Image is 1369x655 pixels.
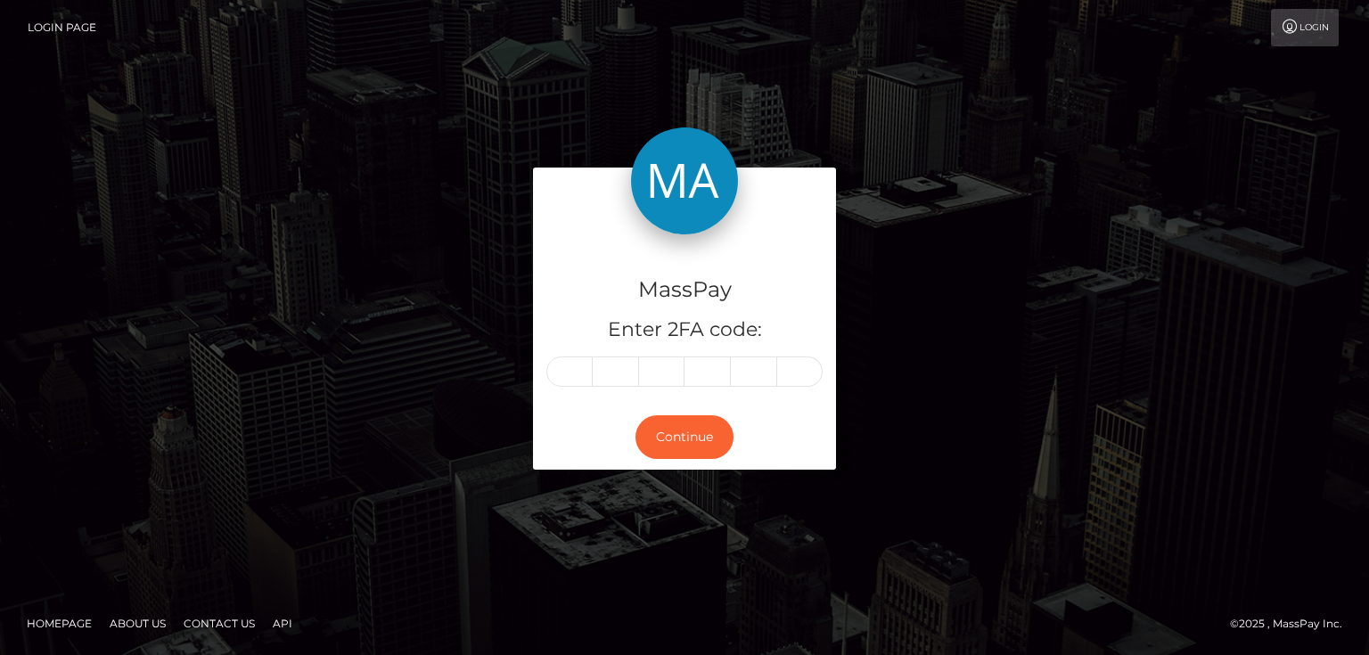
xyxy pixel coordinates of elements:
[28,9,96,46] a: Login Page
[546,316,823,344] h5: Enter 2FA code:
[631,127,738,234] img: MassPay
[1271,9,1339,46] a: Login
[546,274,823,306] h4: MassPay
[635,415,734,459] button: Continue
[20,610,99,637] a: Homepage
[1230,614,1356,634] div: © 2025 , MassPay Inc.
[102,610,173,637] a: About Us
[176,610,262,637] a: Contact Us
[266,610,299,637] a: API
